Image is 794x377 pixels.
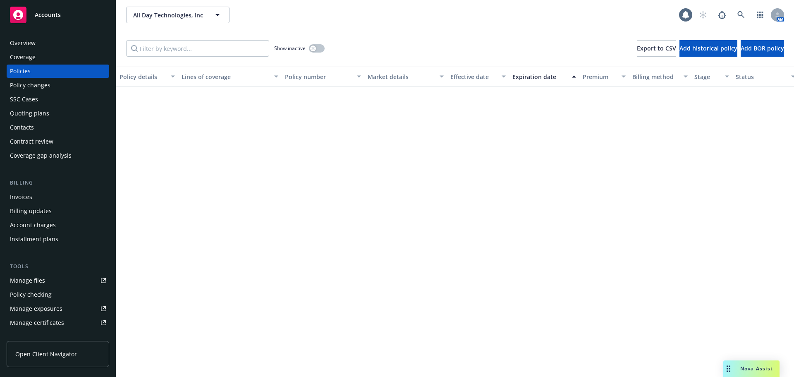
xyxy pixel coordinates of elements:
div: Drag to move [723,360,734,377]
div: Effective date [450,72,497,81]
div: Policy details [120,72,166,81]
span: Add BOR policy [741,44,784,52]
a: Installment plans [7,233,109,246]
a: Coverage [7,50,109,64]
button: Effective date [447,67,509,86]
button: Add BOR policy [741,40,784,57]
div: Manage claims [10,330,52,343]
a: Billing updates [7,204,109,218]
div: Policy number [285,72,352,81]
a: Manage certificates [7,316,109,329]
a: Report a Bug [714,7,730,23]
span: Nova Assist [740,365,773,372]
button: Add historical policy [679,40,737,57]
div: Manage exposures [10,302,62,315]
div: Contract review [10,135,53,148]
a: Search [733,7,749,23]
a: SSC Cases [7,93,109,106]
a: Contacts [7,121,109,134]
div: Manage files [10,274,45,287]
div: Stage [694,72,720,81]
button: Market details [364,67,447,86]
div: Coverage [10,50,36,64]
div: SSC Cases [10,93,38,106]
div: Premium [583,72,617,81]
div: Billing updates [10,204,52,218]
button: Expiration date [509,67,579,86]
button: Stage [691,67,732,86]
div: Policy checking [10,288,52,301]
a: Account charges [7,219,109,232]
a: Manage exposures [7,302,109,315]
a: Manage files [7,274,109,287]
button: Policy number [282,67,364,86]
div: Policies [10,65,31,78]
a: Manage claims [7,330,109,343]
div: Contacts [10,121,34,134]
input: Filter by keyword... [126,40,269,57]
a: Invoices [7,190,109,204]
button: Premium [579,67,629,86]
button: Policy details [116,67,178,86]
button: Lines of coverage [178,67,282,86]
button: Billing method [629,67,691,86]
div: Manage certificates [10,316,64,329]
div: Policy changes [10,79,50,92]
button: Nova Assist [723,360,780,377]
span: Show inactive [274,45,306,52]
div: Expiration date [512,72,567,81]
a: Overview [7,36,109,50]
a: Policy checking [7,288,109,301]
div: Overview [10,36,36,50]
a: Accounts [7,3,109,26]
span: Accounts [35,12,61,18]
div: Tools [7,262,109,271]
a: Coverage gap analysis [7,149,109,162]
div: Billing [7,179,109,187]
span: Export to CSV [637,44,676,52]
button: All Day Technologies, Inc [126,7,230,23]
div: Invoices [10,190,32,204]
span: Add historical policy [679,44,737,52]
div: Account charges [10,219,56,232]
a: Policy changes [7,79,109,92]
div: Lines of coverage [182,72,269,81]
span: All Day Technologies, Inc [133,11,205,19]
a: Policies [7,65,109,78]
div: Billing method [632,72,679,81]
a: Contract review [7,135,109,148]
a: Switch app [752,7,768,23]
div: Quoting plans [10,107,49,120]
button: Export to CSV [637,40,676,57]
div: Installment plans [10,233,58,246]
div: Market details [368,72,435,81]
a: Quoting plans [7,107,109,120]
div: Coverage gap analysis [10,149,72,162]
a: Start snowing [695,7,711,23]
div: Status [736,72,786,81]
span: Open Client Navigator [15,350,77,358]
